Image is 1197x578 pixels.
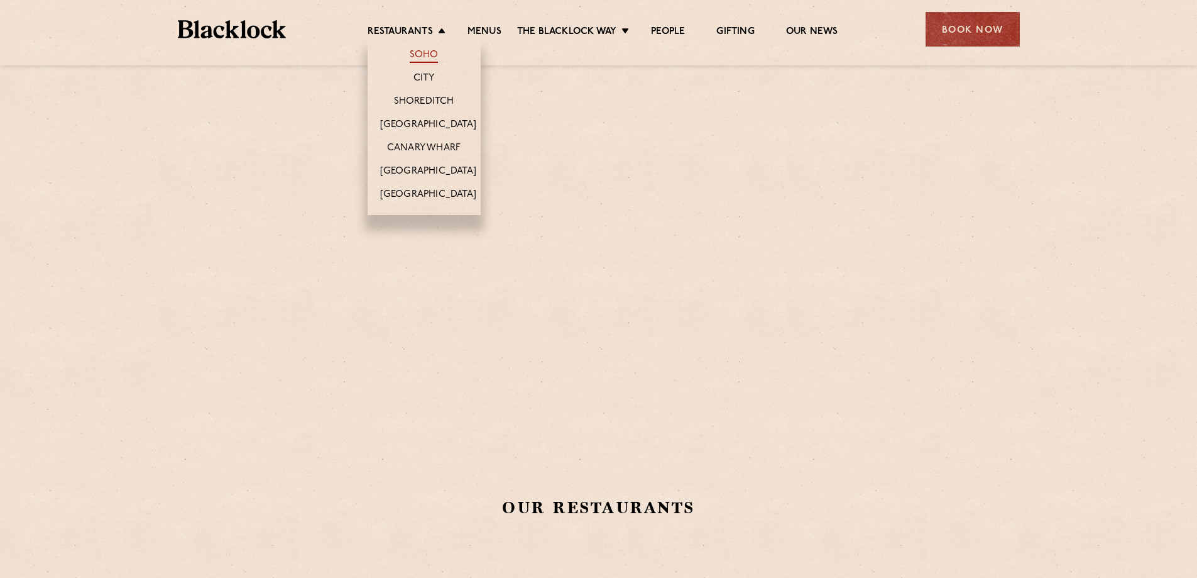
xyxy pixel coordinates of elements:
[651,26,685,40] a: People
[413,72,435,86] a: City
[517,26,616,40] a: The Blacklock Way
[272,497,926,519] h2: Our Restaurants
[786,26,838,40] a: Our News
[178,20,287,38] img: BL_Textured_Logo-footer-cropped.svg
[380,189,476,203] a: [GEOGRAPHIC_DATA]
[410,49,439,63] a: Soho
[467,26,501,40] a: Menus
[716,26,754,40] a: Gifting
[926,12,1020,47] div: Book Now
[380,165,476,179] a: [GEOGRAPHIC_DATA]
[368,26,433,40] a: Restaurants
[387,142,461,156] a: Canary Wharf
[394,96,454,109] a: Shoreditch
[380,119,476,133] a: [GEOGRAPHIC_DATA]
